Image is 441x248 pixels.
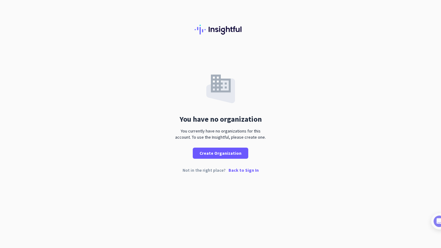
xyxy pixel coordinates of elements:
[193,148,248,159] button: Create Organization
[200,150,241,156] span: Create Organization
[195,25,246,35] img: Insightful
[173,128,268,140] div: You currently have no organizations for this account. To use the Insightful, please create one.
[179,116,262,123] div: You have no organization
[229,168,259,172] p: Back to Sign In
